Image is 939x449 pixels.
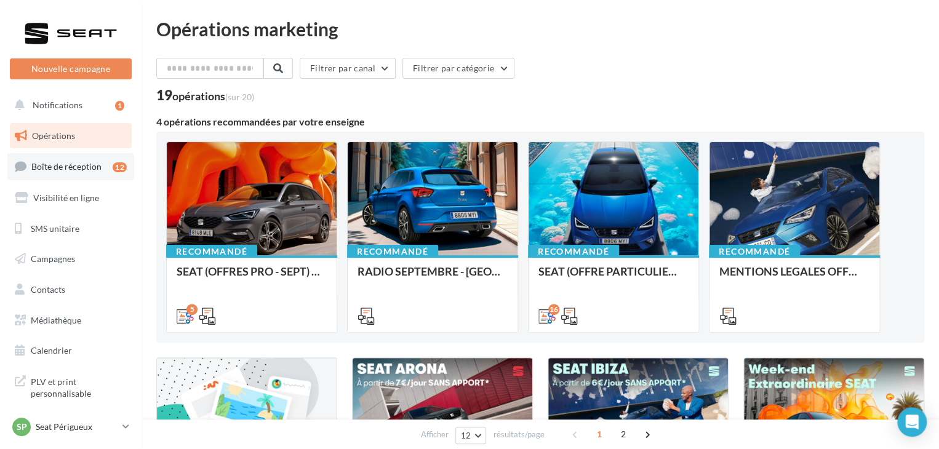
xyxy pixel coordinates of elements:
span: Contacts [31,284,65,295]
a: Contacts [7,277,134,303]
span: 2 [613,424,633,444]
span: 12 [461,431,471,440]
div: 19 [156,89,254,102]
div: SEAT (OFFRES PRO - SEPT) - SOCIAL MEDIA [177,265,327,290]
a: Campagnes DataOnDemand [7,410,134,446]
a: Campagnes [7,246,134,272]
div: 1 [115,101,124,111]
div: 12 [113,162,127,172]
div: RADIO SEPTEMBRE - [GEOGRAPHIC_DATA] 6€/Jour + Week-end extraordinaire [358,265,508,290]
div: Recommandé [347,245,438,258]
span: 1 [589,424,609,444]
div: 4 opérations recommandées par votre enseigne [156,117,924,127]
div: Recommandé [709,245,800,258]
span: PLV et print personnalisable [31,373,127,400]
a: PLV et print personnalisable [7,368,134,405]
span: Médiathèque [31,315,81,325]
span: Boîte de réception [31,161,102,172]
span: Opérations [32,130,75,141]
span: Calendrier [31,345,72,356]
span: Notifications [33,100,82,110]
a: Boîte de réception12 [7,153,134,180]
button: Filtrer par canal [300,58,396,79]
span: résultats/page [493,429,544,440]
span: SP [17,421,27,433]
div: 5 [186,304,198,315]
span: Visibilité en ligne [33,193,99,203]
div: Opérations marketing [156,20,924,38]
div: Recommandé [166,245,257,258]
div: SEAT (OFFRE PARTICULIER - SEPT) - SOCIAL MEDIA [538,265,689,290]
div: MENTIONS LEGALES OFFRES GENERIQUES PRESSE 2025 [719,265,869,290]
p: Seat Périgueux [36,421,118,433]
span: Campagnes [31,253,75,264]
a: SP Seat Périgueux [10,415,132,439]
span: (sur 20) [225,92,254,102]
span: Afficher [421,429,449,440]
a: SMS unitaire [7,216,134,242]
span: Campagnes DataOnDemand [31,415,127,441]
button: Notifications 1 [7,92,129,118]
div: opérations [172,90,254,101]
a: Visibilité en ligne [7,185,134,211]
button: Filtrer par catégorie [402,58,514,79]
button: Nouvelle campagne [10,58,132,79]
span: SMS unitaire [31,223,79,233]
div: Open Intercom Messenger [897,407,927,437]
div: 16 [548,304,559,315]
a: Médiathèque [7,308,134,333]
div: Recommandé [528,245,619,258]
a: Opérations [7,123,134,149]
button: 12 [455,427,487,444]
a: Calendrier [7,338,134,364]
